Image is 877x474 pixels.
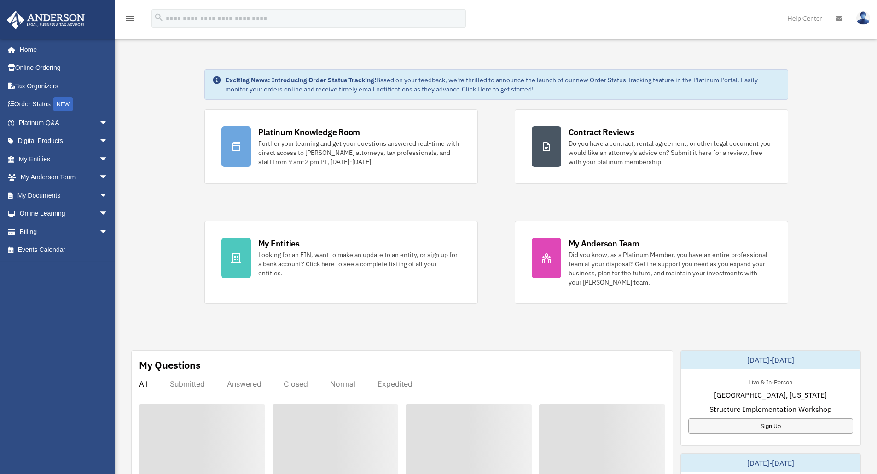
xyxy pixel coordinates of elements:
a: My Documentsarrow_drop_down [6,186,122,205]
img: User Pic [856,11,870,25]
div: Looking for an EIN, want to make an update to an entity, or sign up for a bank account? Click her... [258,250,461,278]
span: arrow_drop_down [99,186,117,205]
div: Closed [284,379,308,388]
div: All [139,379,148,388]
div: [DATE]-[DATE] [681,454,860,472]
span: Structure Implementation Workshop [709,404,831,415]
a: Platinum Knowledge Room Further your learning and get your questions answered real-time with dire... [204,109,478,184]
span: arrow_drop_down [99,205,117,223]
a: Online Ordering [6,59,122,77]
a: Billingarrow_drop_down [6,223,122,241]
a: Tax Organizers [6,77,122,95]
div: Expedited [378,379,412,388]
i: search [154,12,164,23]
a: My Anderson Teamarrow_drop_down [6,168,122,187]
a: Sign Up [688,418,853,434]
span: arrow_drop_down [99,132,117,151]
div: Answered [227,379,261,388]
span: arrow_drop_down [99,114,117,132]
div: [DATE]-[DATE] [681,351,860,369]
div: Live & In-Person [741,377,800,386]
a: Home [6,40,117,59]
i: menu [124,13,135,24]
span: [GEOGRAPHIC_DATA], [US_STATE] [714,389,827,400]
div: Submitted [170,379,205,388]
div: Based on your feedback, we're thrilled to announce the launch of our new Order Status Tracking fe... [225,75,780,94]
div: Did you know, as a Platinum Member, you have an entire professional team at your disposal? Get th... [569,250,771,287]
div: NEW [53,97,73,111]
a: My Anderson Team Did you know, as a Platinum Member, you have an entire professional team at your... [515,221,788,304]
a: Contract Reviews Do you have a contract, rental agreement, or other legal document you would like... [515,109,788,184]
a: Order StatusNEW [6,95,122,114]
a: Digital Productsarrow_drop_down [6,132,122,150]
a: My Entities Looking for an EIN, want to make an update to an entity, or sign up for a bank accoun... [204,221,478,304]
a: My Entitiesarrow_drop_down [6,150,122,168]
div: My Questions [139,358,201,372]
a: Click Here to get started! [462,85,534,93]
div: Do you have a contract, rental agreement, or other legal document you would like an attorney's ad... [569,139,771,166]
img: Anderson Advisors Platinum Portal [4,11,87,29]
a: Online Learningarrow_drop_down [6,205,122,223]
div: Normal [330,379,355,388]
a: menu [124,16,135,24]
div: My Entities [258,238,300,249]
span: arrow_drop_down [99,223,117,241]
span: arrow_drop_down [99,168,117,187]
a: Platinum Q&Aarrow_drop_down [6,114,122,132]
div: Further your learning and get your questions answered real-time with direct access to [PERSON_NAM... [258,139,461,166]
strong: Exciting News: Introducing Order Status Tracking! [225,76,376,84]
a: Events Calendar [6,241,122,259]
span: arrow_drop_down [99,150,117,169]
div: Platinum Knowledge Room [258,126,360,138]
div: My Anderson Team [569,238,639,249]
div: Contract Reviews [569,126,634,138]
